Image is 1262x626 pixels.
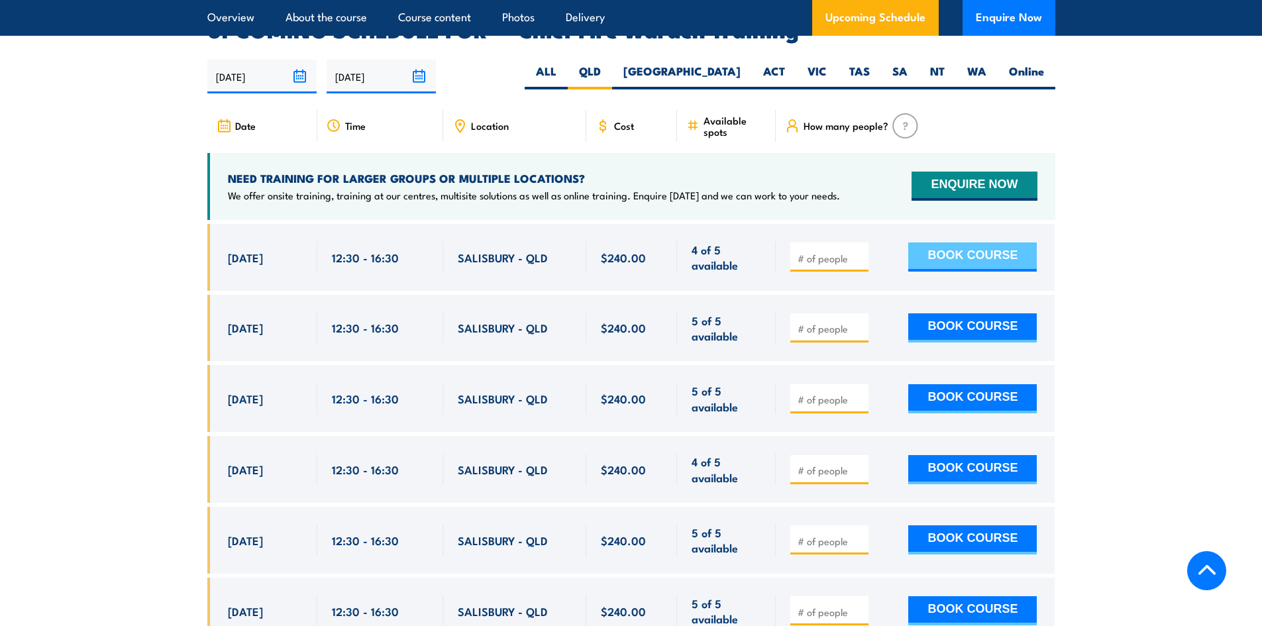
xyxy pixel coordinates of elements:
span: Time [345,120,366,131]
label: Online [998,64,1055,89]
span: 12:30 - 16:30 [332,250,399,265]
h4: NEED TRAINING FOR LARGER GROUPS OR MULTIPLE LOCATIONS? [228,171,840,185]
button: BOOK COURSE [908,455,1037,484]
span: $240.00 [601,250,646,265]
button: BOOK COURSE [908,525,1037,554]
label: ALL [525,64,568,89]
label: SA [881,64,919,89]
span: SALISBURY - QLD [458,533,548,548]
span: 12:30 - 16:30 [332,391,399,406]
label: ACT [752,64,796,89]
label: WA [956,64,998,89]
input: # of people [798,393,864,406]
span: 12:30 - 16:30 [332,320,399,335]
input: To date [327,60,436,93]
span: 5 of 5 available [692,525,761,556]
span: SALISBURY - QLD [458,320,548,335]
span: [DATE] [228,533,263,548]
span: [DATE] [228,391,263,406]
p: We offer onsite training, training at our centres, multisite solutions as well as online training... [228,189,840,202]
span: [DATE] [228,603,263,619]
input: # of people [798,322,864,335]
input: # of people [798,605,864,619]
span: [DATE] [228,462,263,477]
button: ENQUIRE NOW [912,172,1037,201]
button: BOOK COURSE [908,384,1037,413]
span: 5 of 5 available [692,313,761,344]
span: [DATE] [228,320,263,335]
span: Available spots [704,115,766,137]
h2: UPCOMING SCHEDULE FOR - "Chief Fire Warden Training" [207,20,1055,38]
span: Location [471,120,509,131]
button: BOOK COURSE [908,313,1037,342]
span: SALISBURY - QLD [458,462,548,477]
span: 4 of 5 available [692,242,761,273]
span: $240.00 [601,603,646,619]
span: SALISBURY - QLD [458,250,548,265]
span: Cost [614,120,634,131]
span: $240.00 [601,320,646,335]
span: Date [235,120,256,131]
span: $240.00 [601,533,646,548]
label: NT [919,64,956,89]
input: # of people [798,464,864,477]
span: 12:30 - 16:30 [332,462,399,477]
span: 12:30 - 16:30 [332,603,399,619]
span: SALISBURY - QLD [458,391,548,406]
button: BOOK COURSE [908,596,1037,625]
input: # of people [798,535,864,548]
span: SALISBURY - QLD [458,603,548,619]
span: How many people? [804,120,888,131]
input: # of people [798,252,864,265]
span: $240.00 [601,391,646,406]
span: [DATE] [228,250,263,265]
label: TAS [838,64,881,89]
span: 12:30 - 16:30 [332,533,399,548]
input: From date [207,60,317,93]
label: QLD [568,64,612,89]
span: 4 of 5 available [692,454,761,485]
span: $240.00 [601,462,646,477]
label: VIC [796,64,838,89]
span: 5 of 5 available [692,383,761,414]
label: [GEOGRAPHIC_DATA] [612,64,752,89]
button: BOOK COURSE [908,242,1037,272]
